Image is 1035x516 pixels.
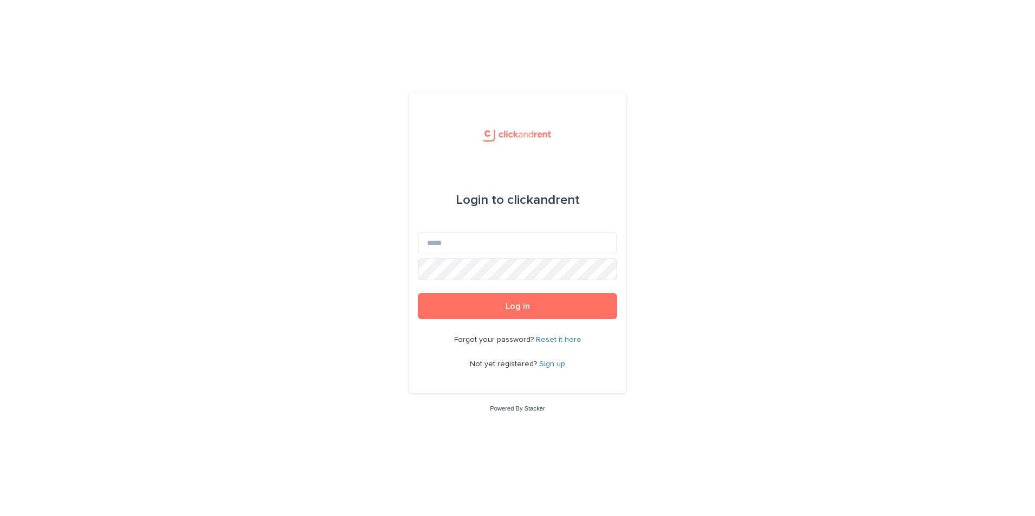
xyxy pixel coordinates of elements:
span: Log in [506,302,530,310]
a: Reset it here [536,336,581,343]
span: Login to [456,194,504,207]
button: Log in [418,293,617,319]
img: UCB0brd3T0yccxBKYDjQ [478,118,556,150]
a: Powered By Stacker [490,405,545,412]
a: Sign up [539,360,565,368]
div: clickandrent [456,185,580,215]
span: Forgot your password? [454,336,536,343]
span: Not yet registered? [470,360,539,368]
